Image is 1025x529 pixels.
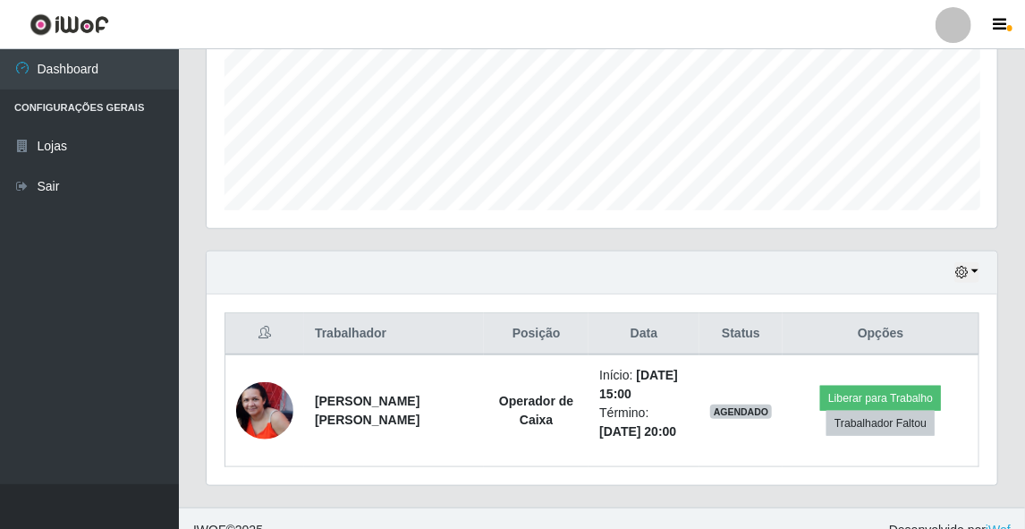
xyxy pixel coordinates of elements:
th: Data [589,313,699,355]
li: Término: [599,404,688,441]
th: Status [699,313,784,355]
img: CoreUI Logo [30,13,109,36]
span: AGENDADO [710,405,773,419]
li: Início: [599,366,688,404]
button: Liberar para Trabalho [820,386,941,411]
time: [DATE] 15:00 [599,368,678,401]
time: [DATE] 20:00 [599,424,676,439]
th: Trabalhador [304,313,484,355]
strong: Operador de Caixa [499,394,573,427]
th: Posição [484,313,589,355]
th: Opções [783,313,978,355]
img: 1743338839822.jpeg [236,382,293,439]
strong: [PERSON_NAME] [PERSON_NAME] [315,394,419,427]
button: Trabalhador Faltou [826,411,935,436]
